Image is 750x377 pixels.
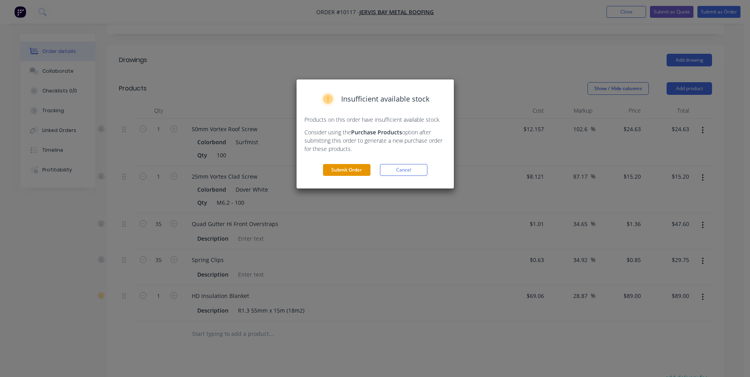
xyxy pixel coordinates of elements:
[341,94,429,104] span: Insufficient available stock
[323,164,370,176] button: Submit Order
[304,128,446,153] p: Consider using the option after submitting this order to generate a new purchase order for these ...
[380,164,427,176] button: Cancel
[351,128,402,136] strong: Purchase Products
[304,115,446,124] p: Products on this order have insufficient available stock.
